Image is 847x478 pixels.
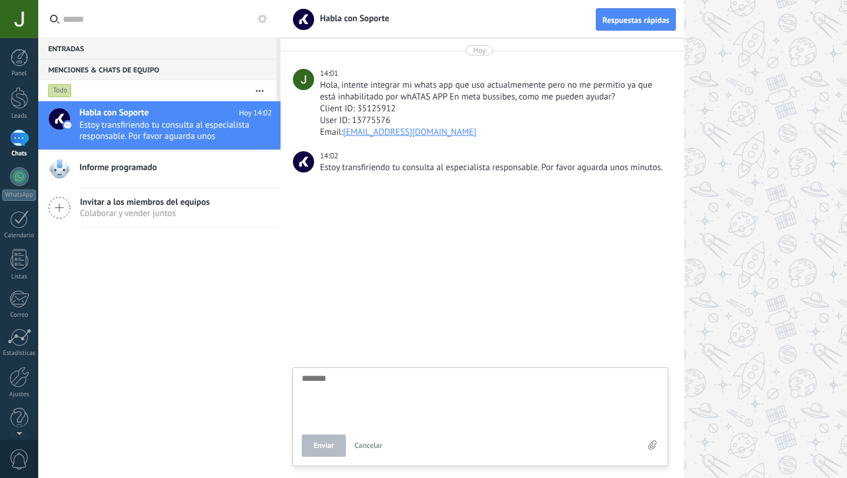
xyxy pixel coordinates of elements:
[38,150,281,188] a: Informe programado
[320,115,666,127] div: User ID: 13775576
[2,350,36,357] div: Estadísticas
[80,208,210,219] span: Colaborar y vender juntos
[79,162,157,174] span: Informe programado
[314,442,334,450] span: Enviar
[38,59,276,80] div: Menciones & Chats de equipo
[80,197,210,208] span: Invitar a los miembros del equipos
[79,107,149,119] span: Habla con Soporte
[320,103,666,115] div: Client ID: 35125912
[302,434,346,457] button: Enviar
[239,107,272,119] span: Hoy 14:02
[602,16,669,24] span: Respuestas rápidas
[38,38,276,59] div: Entradas
[350,434,388,457] button: Cancelar
[247,80,272,101] button: Más
[313,13,389,24] span: Habla con Soporte
[293,69,314,90] span: Josué Matus
[320,127,666,138] div: Email:
[2,232,36,240] div: Calendario
[343,127,476,138] a: [EMAIL_ADDRESS][DOMAIN_NAME]
[2,391,36,399] div: Ajustes
[355,440,383,450] span: Cancelar
[79,119,249,142] span: Estoy transfiriendo tu consulta al especialista responsable. Por favor aguarda unos minutos.
[2,150,36,158] div: Chats
[48,84,72,98] div: Todo
[320,150,340,162] div: 14:02
[293,151,314,172] span: Habla con Soporte
[596,8,676,31] button: Respuestas rápidas
[2,311,36,319] div: Correo
[320,79,666,103] div: Hola, intente integrar mi whats app que uso actualmemente pero no me permitio ya que está inhabil...
[2,190,36,201] div: WhatsApp
[2,112,36,120] div: Leads
[2,273,36,281] div: Listas
[2,70,36,78] div: Panel
[320,162,666,174] div: Estoy transfiriendo tu consulta al especialista responsable. Por favor aguarda unos minutos.
[320,68,340,79] div: 14:01
[473,45,486,55] div: Hoy
[38,101,281,150] a: Habla con Soporte Hoy 14:02 Estoy transfiriendo tu consulta al especialista responsable. Por favo...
